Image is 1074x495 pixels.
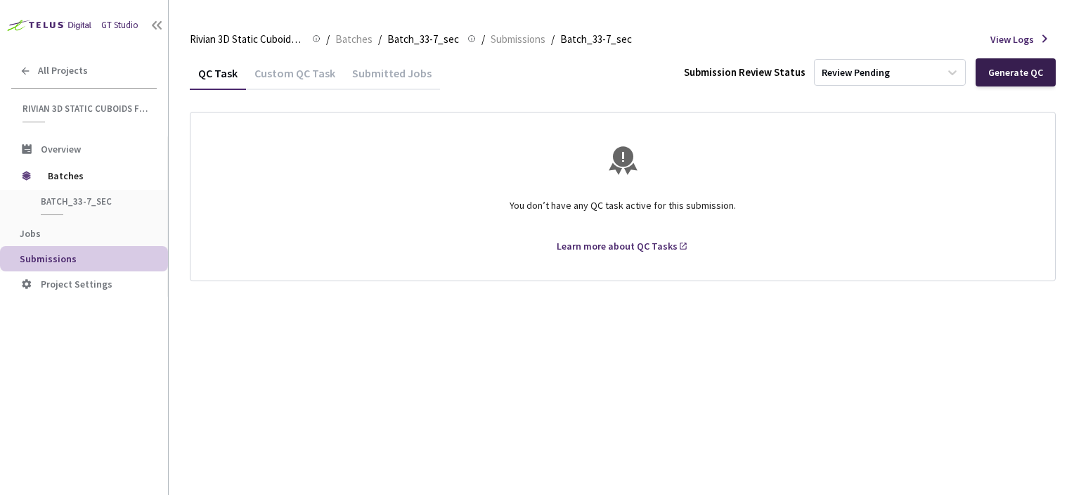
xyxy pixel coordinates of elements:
span: Batches [48,162,144,190]
span: Overview [41,143,81,155]
span: View Logs [990,32,1034,47]
span: Batch_33-7_sec [41,195,145,207]
li: / [326,31,330,48]
span: Jobs [20,227,41,240]
div: Custom QC Task [246,66,344,90]
span: Rivian 3D Static Cuboids fixed[2024-25] [190,31,304,48]
span: All Projects [38,65,88,77]
span: Submissions [20,252,77,265]
span: Batch_33-7_sec [560,31,632,48]
div: Submitted Jobs [344,66,440,90]
li: / [551,31,555,48]
span: Rivian 3D Static Cuboids fixed[2024-25] [22,103,148,115]
span: Batch_33-7_sec [387,31,459,48]
div: GT Studio [101,18,138,32]
div: Learn more about QC Tasks [557,238,678,254]
a: Submissions [488,31,548,46]
div: Generate QC [988,67,1043,78]
span: Batches [335,31,373,48]
div: You don’t have any QC task active for this submission. [207,186,1038,238]
span: Submissions [491,31,545,48]
li: / [378,31,382,48]
div: Review Pending [822,66,890,79]
div: Submission Review Status [684,64,805,81]
li: / [481,31,485,48]
a: Batches [332,31,375,46]
div: QC Task [190,66,246,90]
span: Project Settings [41,278,112,290]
